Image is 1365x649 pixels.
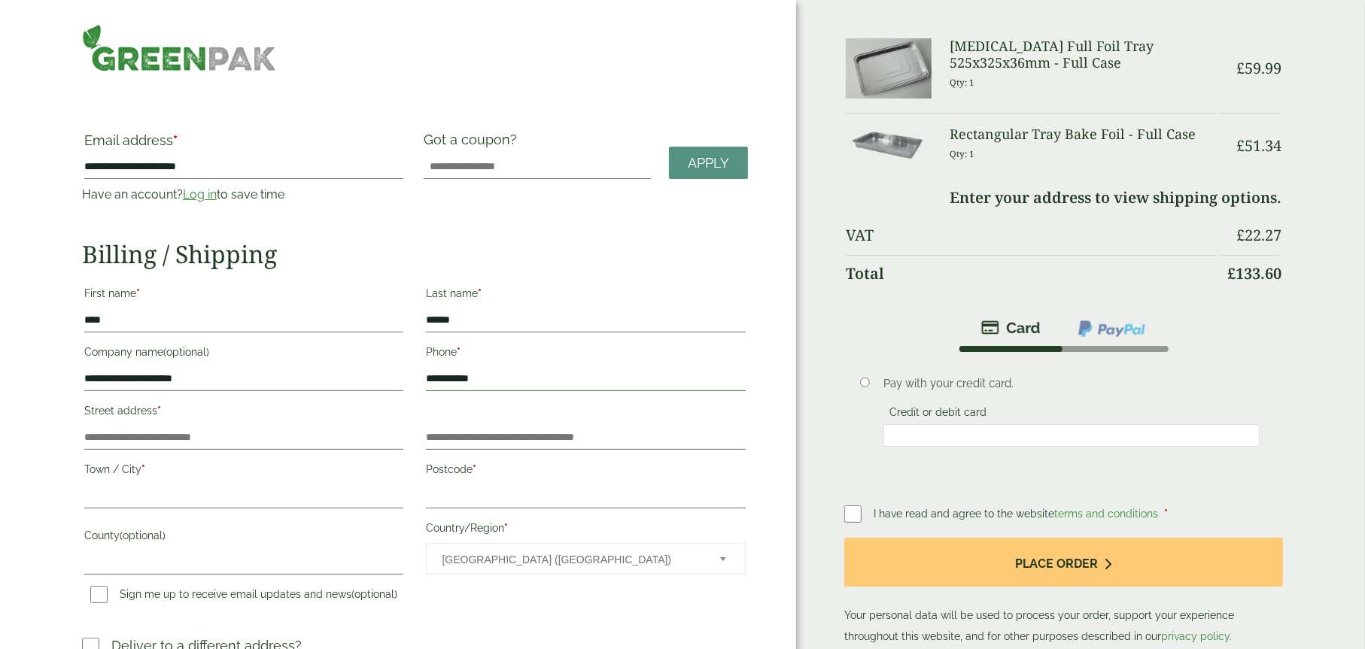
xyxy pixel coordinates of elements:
button: Place order [844,538,1283,587]
bdi: 22.27 [1236,225,1281,245]
span: Apply [688,155,729,171]
label: Email address [84,134,404,155]
span: I have read and agree to the website [874,508,1161,520]
label: Last name [426,283,746,308]
a: Log in [183,187,217,202]
td: Enter your address to view shipping options. [846,180,1281,216]
abbr: required [478,287,482,299]
a: terms and conditions [1054,508,1158,520]
bdi: 133.60 [1227,263,1281,284]
h3: Rectangular Tray Bake Foil - Full Case [950,126,1217,143]
span: £ [1236,225,1245,245]
small: Qty: 1 [950,148,974,159]
span: £ [1227,263,1236,284]
label: Postcode [426,459,746,484]
label: Street address [84,400,404,426]
iframe: Secure card payment input frame [888,429,1256,442]
abbr: required [173,132,178,148]
abbr: required [136,287,140,299]
th: Total [846,255,1217,292]
label: County [84,525,404,550]
label: Town / City [84,459,404,484]
span: £ [1236,58,1245,78]
abbr: required [141,463,145,475]
label: Company name [84,341,404,367]
p: Have an account? to save time [82,186,406,204]
span: (optional) [351,588,397,600]
input: Sign me up to receive email updates and news(optional) [90,586,108,603]
img: ppcp-gateway.png [1077,319,1147,338]
img: stripe.png [981,319,1041,337]
span: Country/Region [426,543,746,575]
abbr: required [457,346,461,358]
a: Apply [669,147,748,179]
label: Country/Region [426,517,746,543]
img: GreenPak Supplies [82,24,276,71]
span: United Kingdom (UK) [442,544,700,575]
bdi: 51.34 [1236,135,1281,156]
a: privacy policy [1161,630,1230,642]
h3: [MEDICAL_DATA] Full Foil Tray 525x325x36mm - Full Case [950,38,1217,71]
h2: Billing / Shipping [82,240,748,268]
abbr: required [504,522,508,534]
label: Sign me up to receive email updates and news [84,588,403,605]
label: First name [84,283,404,308]
abbr: required [157,405,161,417]
bdi: 59.99 [1236,58,1281,78]
label: Credit or debit card [883,406,993,423]
small: Qty: 1 [950,77,974,88]
abbr: required [1164,508,1168,520]
p: Your personal data will be used to process your order, support your experience throughout this we... [844,538,1283,647]
p: Pay with your credit card. [883,375,1260,392]
span: (optional) [163,346,209,358]
span: (optional) [120,529,166,541]
th: VAT [846,217,1217,253]
span: £ [1236,135,1245,156]
abbr: required [473,463,476,475]
label: Phone [426,341,746,367]
label: Got a coupon? [424,132,523,155]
